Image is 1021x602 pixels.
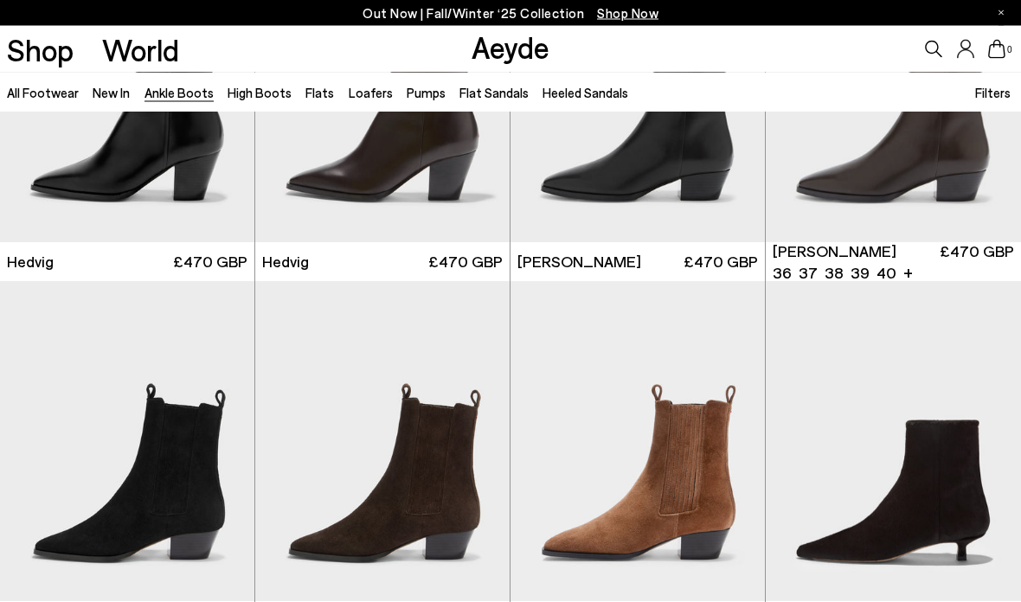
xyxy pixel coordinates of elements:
[144,85,214,100] a: Ankle Boots
[102,35,179,65] a: World
[543,85,628,100] a: Heeled Sandals
[766,282,1021,602] img: Sofie Ponyhair Ankle Boots
[684,252,758,273] span: £470 GBP
[773,263,891,285] ul: variant
[773,263,792,285] li: 36
[459,85,529,100] a: Flat Sandals
[1005,45,1014,54] span: 0
[428,252,503,273] span: £470 GBP
[799,263,818,285] li: 37
[975,85,1011,100] span: Filters
[262,252,309,273] span: Hedvig
[228,85,292,100] a: High Boots
[407,85,446,100] a: Pumps
[472,29,549,65] a: Aeyde
[877,263,896,285] li: 40
[7,252,54,273] span: Hedvig
[766,282,1021,602] div: 1 / 6
[93,85,130,100] a: New In
[510,243,765,282] a: [PERSON_NAME] £470 GBP
[988,40,1005,59] a: 0
[305,85,334,100] a: Flats
[825,263,844,285] li: 38
[766,282,1021,602] a: Next slide Previous slide
[349,85,393,100] a: Loafers
[173,252,247,273] span: £470 GBP
[851,263,870,285] li: 39
[766,243,1021,282] a: [PERSON_NAME] 36 37 38 39 40 + £470 GBP
[7,85,79,100] a: All Footwear
[517,252,641,273] span: [PERSON_NAME]
[597,5,658,21] span: Navigate to /collections/new-in
[255,282,510,602] img: Agata Suede Ankle Boots
[773,241,896,263] span: [PERSON_NAME]
[255,243,510,282] a: Hedvig £470 GBP
[510,282,765,602] img: Agata Suede Ankle Boots
[903,261,913,285] li: +
[363,3,658,24] p: Out Now | Fall/Winter ‘25 Collection
[940,241,1014,285] span: £470 GBP
[7,35,74,65] a: Shop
